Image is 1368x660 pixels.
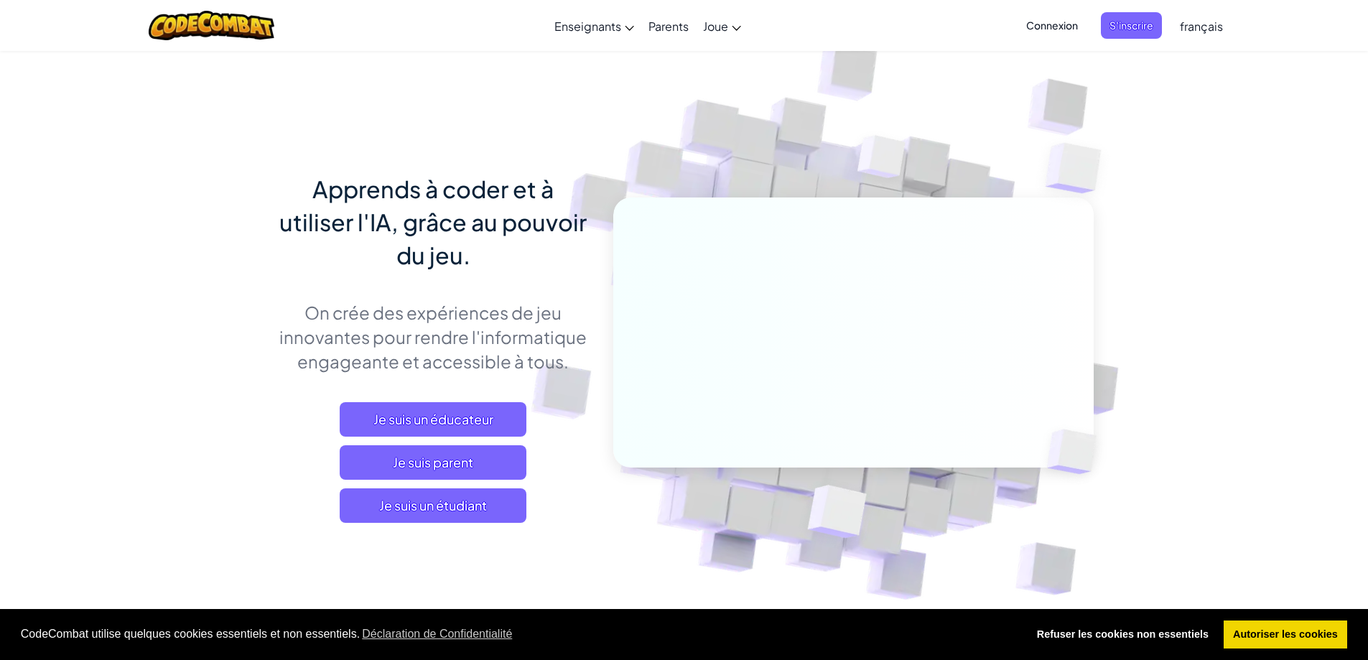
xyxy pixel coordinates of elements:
button: Connexion [1018,12,1087,39]
a: Je suis un éducateur [340,402,526,437]
a: Je suis parent [340,445,526,480]
a: deny cookies [1027,621,1218,649]
a: français [1173,6,1230,45]
img: Overlap cubes [830,107,934,214]
p: On crée des expériences de jeu innovantes pour rendre l'informatique engageante et accessible à t... [275,300,592,373]
img: CodeCombat logo [149,11,274,40]
span: CodeCombat utilise quelques cookies essentiels et non essentiels. [21,623,1015,645]
a: allow cookies [1224,621,1348,649]
img: Overlap cubes [1017,108,1141,229]
img: Overlap cubes [1023,399,1130,504]
span: Enseignants [554,19,621,34]
button: S'inscrire [1101,12,1162,39]
img: Overlap cubes [772,455,901,574]
a: Enseignants [547,6,641,45]
a: Parents [641,6,696,45]
span: français [1180,19,1223,34]
button: Je suis un étudiant [340,488,526,523]
span: Apprends à coder et à utiliser l'IA, grâce au pouvoir du jeu. [279,175,587,269]
a: learn more about cookies [360,623,514,645]
span: Joue [703,19,728,34]
a: Joue [696,6,748,45]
